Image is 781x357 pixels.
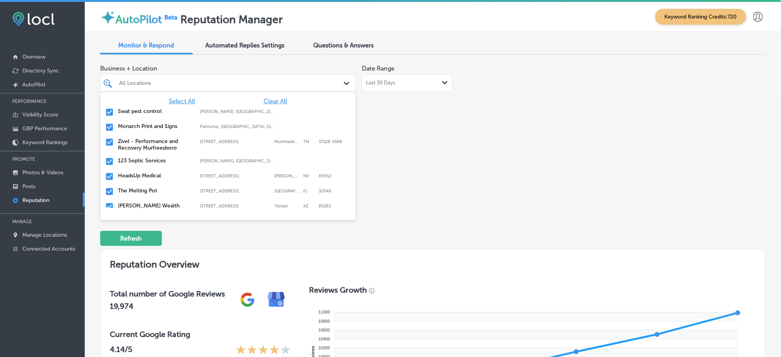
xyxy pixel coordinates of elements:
h2: Reputation Overview [101,249,765,276]
span: Business + Location [100,65,356,72]
label: FL [303,189,315,194]
img: autopilot-icon [100,10,116,25]
p: Keyword Rankings [22,139,67,146]
label: 37128-5588 [319,139,342,144]
p: Overview [22,54,45,60]
label: 32940 [319,189,331,194]
p: Posts [22,183,35,190]
h2: 19,974 [110,301,225,311]
p: Photos & Videos [22,169,63,176]
span: Keyword Ranking Credits: 720 [655,9,746,25]
div: All Locations [119,80,344,86]
tspan: 11000 [318,310,330,315]
tspan: 10400 [318,337,330,341]
label: Pahrump, NV, USA | Whitney, NV, USA | Mesquite, NV, USA | Paradise, NV, USA | Henderson, NV, USA ... [200,124,274,129]
label: HeadsUp Medical [118,172,192,179]
label: Gilliam, LA, USA | Hosston, LA, USA | Eastwood, LA, USA | Blanchard, LA, USA | Shreveport, LA, US... [200,109,274,114]
tspan: 10600 [318,328,330,332]
span: Clear All [264,98,287,105]
label: Reputation Manager [180,13,283,26]
label: 2610 W Horizon Ridge Pkwy #103; [200,173,270,178]
span: Monitor & Respond [119,42,175,49]
label: Date Range [362,65,395,72]
label: 4500 S. Lakeshore Dr., Suite 342 [200,204,270,209]
span: Last 30 Days [366,80,395,86]
h3: Total number of Google Reviews [110,289,225,298]
div: 4.14 Stars [236,345,291,357]
span: Select All [169,98,195,105]
tspan: 10800 [318,319,330,323]
span: Automated Replies Settings [206,42,285,49]
label: 1144 Fortress Blvd Suite E [200,139,270,144]
label: Monarch Print and Signs [118,123,192,130]
label: Larson Wealth Management Arizona - Investment Services Financial Planning [118,202,192,229]
label: The Melting Pot [118,187,192,194]
p: Directory Sync [22,67,59,74]
p: Connected Accounts [22,246,75,252]
label: Tempe [274,204,299,209]
p: Reputation [22,197,49,204]
img: Beta [162,13,180,21]
button: Refresh [100,231,162,246]
label: Melbourne [274,189,299,194]
label: NV [303,173,315,178]
label: AutoPilot [116,13,162,26]
p: Manage Locations [22,232,67,238]
label: Zivel - Performance and Recovery Murfreesboro [118,138,192,151]
p: AutoPilot [22,81,45,88]
img: gPZS+5FD6qPJAAAAABJRU5ErkJggg== [233,285,262,314]
label: 2230 Town Center Ave; Ste 101 [200,189,270,194]
tspan: 10200 [318,346,330,350]
label: Henderson [274,173,299,178]
label: AZ [303,204,315,209]
img: fda3e92497d09a02dc62c9cd864e3231.png [12,12,55,26]
p: 4.14 /5 [110,345,132,357]
p: Visibility Score [22,111,58,118]
h3: Current Google Rating [110,330,291,339]
label: 123 Septic Services [118,157,192,164]
label: Swat pest control [118,108,192,115]
label: Murfreesboro [274,139,299,144]
img: e7ababfa220611ac49bdb491a11684a6.png [262,285,291,314]
span: Questions & Answers [314,42,374,49]
label: TN [303,139,315,144]
label: 89052 [319,173,331,178]
label: Goshen, IN, USA | Elkhart, IN, USA | Granger, IN, USA | Mishawaka, IN, USA | South Bend, IN, USA ... [200,158,274,163]
label: 85282 [319,204,331,209]
p: GBP Performance [22,125,67,132]
h3: Reviews Growth [309,285,367,295]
